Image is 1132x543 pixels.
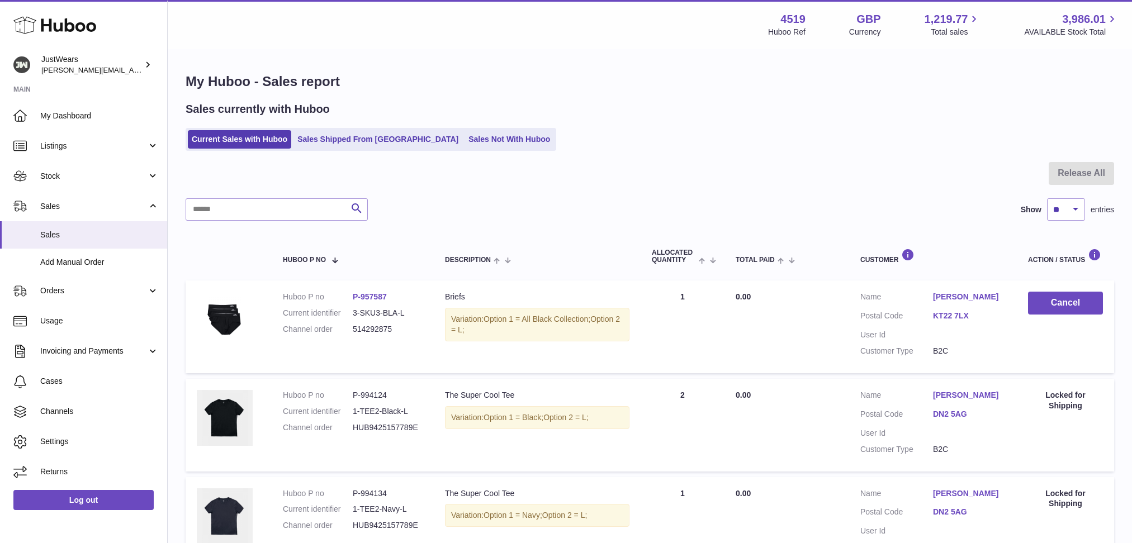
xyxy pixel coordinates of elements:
a: KT22 7LX [933,311,1006,321]
dt: Postal Code [860,311,933,324]
span: Cases [40,376,159,387]
dt: Name [860,390,933,403]
span: 1,219.77 [925,12,968,27]
div: Action / Status [1028,249,1103,264]
strong: GBP [856,12,880,27]
span: Option 1 = All Black Collection; [484,315,590,323]
dd: 1-TEE2-Black-L [353,406,423,417]
dt: Postal Code [860,409,933,422]
div: Currency [849,27,881,37]
label: Show [1021,204,1041,215]
a: 3,986.01 AVAILABLE Stock Total [1024,12,1119,37]
a: DN2 5AG [933,507,1006,517]
strong: 4519 [780,12,806,27]
dt: Name [860,292,933,305]
span: Option 1 = Navy; [484,511,542,520]
dd: P-994124 [353,390,423,401]
span: Channels [40,406,159,417]
dd: B2C [933,346,1006,356]
span: Usage [40,316,159,326]
span: Total paid [736,256,775,264]
div: Locked for Shipping [1028,390,1103,411]
span: Listings [40,141,147,151]
span: Sales [40,201,147,212]
button: Cancel [1028,292,1103,315]
span: Huboo P no [283,256,326,264]
dd: P-994134 [353,488,423,499]
span: 0.00 [736,292,751,301]
dt: Huboo P no [283,390,353,401]
a: DN2 5AG [933,409,1006,420]
span: Orders [40,285,147,296]
dt: Postal Code [860,507,933,520]
dt: Channel order [283,422,353,433]
span: [PERSON_NAME][EMAIL_ADDRESS][DOMAIN_NAME] [41,65,224,74]
div: Variation: [445,504,629,527]
span: My Dashboard [40,111,159,121]
dt: Channel order [283,520,353,531]
span: 3,986.01 [1062,12,1106,27]
a: Log out [13,490,154,510]
dd: 3-SKU3-BLA-L [353,308,423,318]
dt: User Id [860,428,933,439]
span: Description [445,256,491,264]
td: 2 [641,379,724,471]
dd: HUB9425157789E [353,422,423,433]
span: Option 2 = L; [543,413,589,422]
dt: Huboo P no [283,488,353,499]
dt: Channel order [283,324,353,335]
a: Sales Shipped From [GEOGRAPHIC_DATA] [293,130,462,149]
span: Sales [40,230,159,240]
div: JustWears [41,54,142,75]
span: 0.00 [736,390,751,399]
div: Locked for Shipping [1028,488,1103,509]
dt: Name [860,488,933,502]
span: Settings [40,436,159,447]
div: Variation: [445,406,629,429]
span: Invoicing and Payments [40,346,147,356]
dt: Current identifier [283,308,353,318]
dt: Customer Type [860,444,933,455]
img: 45191719494302.jpg [197,390,253,446]
span: Stock [40,171,147,182]
dd: 1-TEE2-Navy-L [353,504,423,515]
div: Briefs [445,292,629,302]
span: Returns [40,466,159,477]
span: Option 1 = Black; [484,413,543,422]
dt: Current identifier [283,504,353,515]
a: Sales Not With Huboo [465,130,554,149]
img: josh@just-wears.com [13,56,30,73]
dd: 514292875 [353,324,423,335]
span: entries [1091,204,1114,215]
span: Add Manual Order [40,257,159,268]
span: 0.00 [736,489,751,498]
div: Huboo Ref [768,27,806,37]
dd: B2C [933,444,1006,455]
div: The Super Cool Tee [445,488,629,499]
a: [PERSON_NAME] [933,292,1006,302]
div: Variation: [445,308,629,341]
a: [PERSON_NAME] [933,390,1006,401]
dt: Current identifier [283,406,353,417]
a: P-957587 [353,292,387,301]
a: 1,219.77 Total sales [925,12,981,37]
dt: Huboo P no [283,292,353,302]
span: ALLOCATED Quantity [652,249,696,264]
td: 1 [641,280,724,373]
dt: User Id [860,526,933,536]
dt: User Id [860,330,933,340]
span: AVAILABLE Stock Total [1024,27,1119,37]
img: 45191709312261.jpg [197,292,253,347]
dt: Customer Type [860,346,933,356]
a: Current Sales with Huboo [188,130,291,149]
span: Total sales [931,27,981,37]
dd: HUB9425157789E [353,520,423,531]
span: Option 2 = L; [542,511,588,520]
div: Customer [860,249,1006,264]
h2: Sales currently with Huboo [186,102,330,117]
div: The Super Cool Tee [445,390,629,401]
a: [PERSON_NAME] [933,488,1006,499]
h1: My Huboo - Sales report [186,73,1114,90]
